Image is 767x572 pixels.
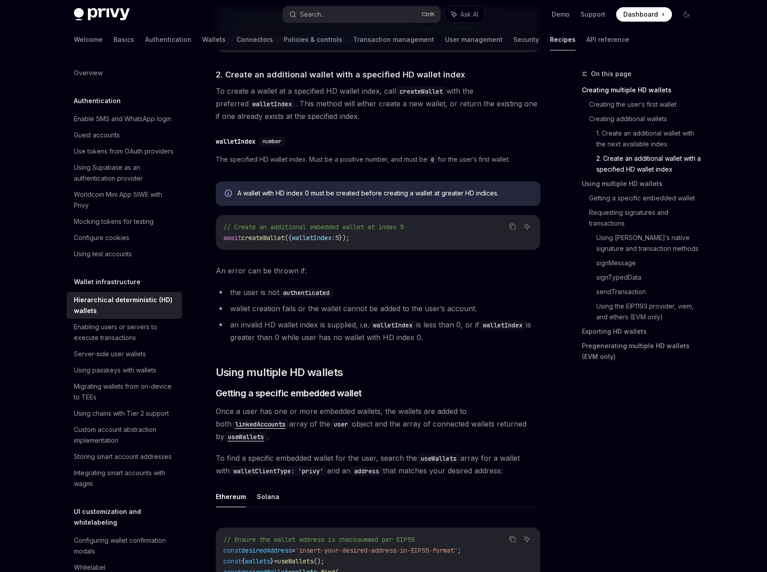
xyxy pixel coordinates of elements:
span: const [223,557,241,565]
div: Integrating smart accounts with wagmi [74,468,177,489]
span: const [223,546,241,554]
div: Search... [300,9,325,20]
a: Creating additional wallets [589,112,701,126]
span: useWallets [277,557,313,565]
h5: Authentication [74,95,121,106]
span: Dashboard [623,10,658,19]
a: Use tokens from OAuth providers [67,143,182,159]
a: Demo [552,10,570,19]
span: } [270,557,274,565]
span: walletIndex: [292,234,335,242]
a: Worldcoin Mini App SIWE with Privy [67,186,182,213]
a: Wallets [202,29,226,50]
div: Using Supabase as an authentication provider [74,162,177,184]
span: desiredAddress [241,546,292,554]
a: linkedAccounts [231,419,289,428]
a: Using the EIP1193 provider, viem, and ethers (EVM only) [596,299,701,324]
span: 2. Create an additional wallet with a specified HD wallet index [216,68,465,81]
button: Ask AI [521,221,533,232]
div: Guest accounts [74,130,120,141]
span: A wallet with HD index 0 must be created before creating a wallet at greater HD indices. [237,189,531,198]
a: sendTransaction [596,285,701,299]
a: Basics [113,29,134,50]
li: wallet creation fails or the wallet cannot be added to the user’s account. [216,302,540,315]
button: Search...CtrlK [283,6,440,23]
code: linkedAccounts [231,419,289,429]
span: number [263,138,281,145]
a: 2. Create an additional wallet with a specified HD wallet index [596,151,701,177]
li: the user is not [216,286,540,299]
svg: Info [225,190,234,199]
button: Solana [257,486,279,507]
div: Use tokens from OAuth providers [74,146,173,157]
a: Using passkeys with wallets [67,362,182,378]
code: 0 [427,155,438,164]
button: Ethereum [216,486,246,507]
a: Security [513,29,539,50]
span: Using multiple HD wallets [216,365,343,380]
span: (); [313,557,324,565]
a: Migrating wallets from on-device to TEEs [67,378,182,405]
a: Guest accounts [67,127,182,143]
button: Ask AI [445,6,485,23]
a: Configure cookies [67,230,182,246]
span: wallets [245,557,270,565]
button: Toggle dark mode [679,7,694,22]
a: Using chains with Tier 2 support [67,405,182,422]
div: Using chains with Tier 2 support [74,408,169,419]
a: Configuring wallet confirmation modals [67,532,182,559]
span: }); [339,234,349,242]
div: Enable SMS and WhatsApp login [74,113,171,124]
a: Requesting signatures and transactions [589,205,701,231]
a: Using test accounts [67,246,182,262]
a: Transaction management [353,29,434,50]
div: Enabling users or servers to execute transactions [74,322,177,343]
div: Migrating wallets from on-device to TEEs [74,381,177,403]
button: Ask AI [521,533,533,545]
div: Using passkeys with wallets [74,365,156,376]
a: Storing smart account addresses [67,449,182,465]
span: To create a wallet at a specified HD wallet index, call with the preferred . This method will eit... [216,85,540,123]
a: Pregenerating multiple HD wallets (EVM only) [582,339,701,364]
div: Server-side user wallets [74,349,146,359]
a: Welcome [74,29,103,50]
a: Support [581,10,605,19]
a: Using multiple HD wallets [582,177,701,191]
a: Hierarchical deterministic (HD) wallets [67,292,182,319]
a: Connectors [236,29,273,50]
span: createWallet [241,234,285,242]
a: Recipes [550,29,576,50]
a: signMessage [596,256,701,270]
span: 5 [335,234,339,242]
a: Server-side user wallets [67,346,182,362]
span: await [223,234,241,242]
div: Overview [74,68,103,78]
a: Authentication [145,29,191,50]
span: Once a user has one or more embedded wallets, the wallets are added to both array of the object a... [216,405,540,443]
button: Copy the contents from the code block [507,533,518,545]
code: walletClientType: 'privy' [230,466,327,476]
span: Ctrl K [422,11,435,18]
div: walletIndex [216,137,255,146]
div: Mocking tokens for testing [74,216,154,227]
a: signTypedData [596,270,701,285]
h5: UI customization and whitelabeling [74,506,182,528]
button: Copy the contents from the code block [507,221,518,232]
a: Using [PERSON_NAME]’s native signature and transaction methods [596,231,701,256]
a: 1. Create an additional wallet with the next available index [596,126,701,151]
code: useWallets [224,432,268,442]
a: Policies & controls [284,29,342,50]
a: useWallets [224,432,268,441]
a: Using Supabase as an authentication provider [67,159,182,186]
span: Getting a specific embedded wallet [216,387,362,399]
a: Overview [67,65,182,81]
a: Getting a specific embedded wallet [589,191,701,205]
div: Using test accounts [74,249,132,259]
a: Enabling users or servers to execute transactions [67,319,182,346]
span: = [274,557,277,565]
span: The specified HD wallet index. Must be a positive number, and must be for the user’s first wallet. [216,154,540,165]
div: Worldcoin Mini App SIWE with Privy [74,189,177,211]
a: Creating the user’s first wallet [589,97,701,112]
span: On this page [591,68,631,79]
span: // Create an additional embedded wallet at index 5 [223,223,404,231]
